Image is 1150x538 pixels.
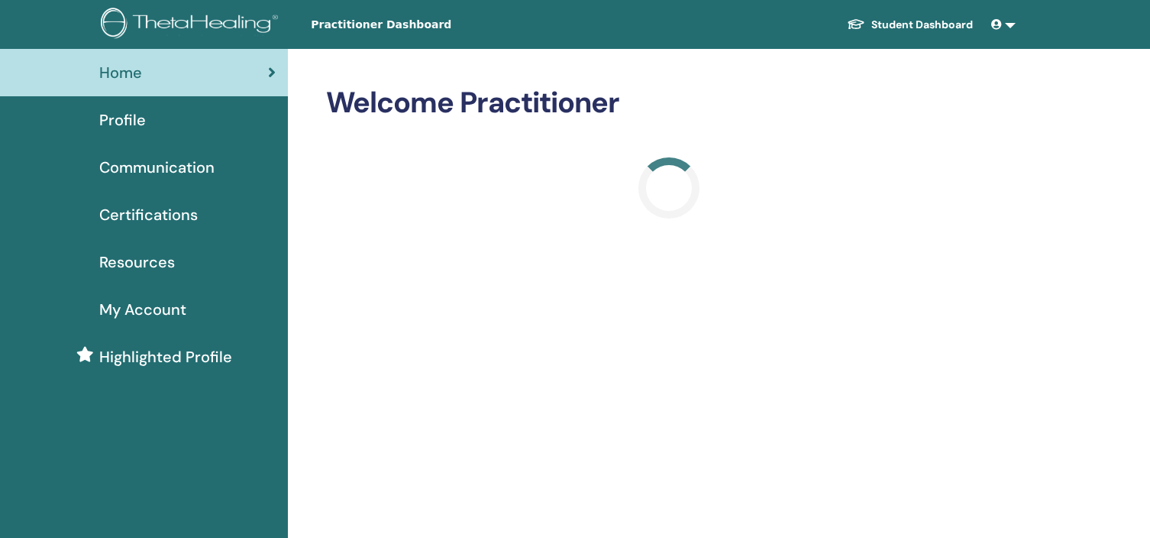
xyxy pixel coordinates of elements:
span: My Account [99,298,186,321]
span: Home [99,61,142,84]
span: Communication [99,156,215,179]
h2: Welcome Practitioner [326,86,1013,121]
img: graduation-cap-white.svg [847,18,865,31]
span: Highlighted Profile [99,345,232,368]
img: logo.png [101,8,283,42]
span: Profile [99,109,146,131]
span: Certifications [99,203,198,226]
span: Resources [99,251,175,274]
a: Student Dashboard [835,11,985,39]
span: Practitioner Dashboard [311,17,540,33]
